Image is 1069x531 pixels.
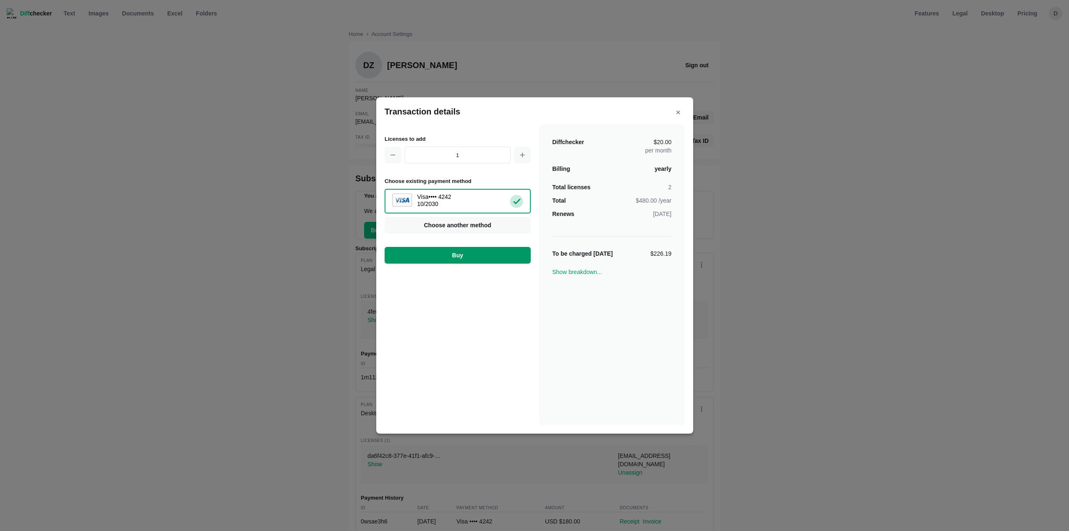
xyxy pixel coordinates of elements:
[671,106,685,119] button: Close modal
[385,189,531,213] button: Visa LogoVisa•••• 424210/2030
[385,106,685,119] h2: Transaction details
[614,196,671,210] td: $480.00 / year
[552,139,584,145] span: Diffchecker
[552,165,570,173] div: Billing
[450,251,464,259] span: Buy
[645,138,671,155] div: per month
[552,147,567,154] span: Legal
[405,147,511,163] input: 1
[552,268,602,276] button: Show breakdown...
[552,196,614,210] td: Total
[385,247,531,264] button: Buy
[385,135,531,143] h2: Licenses to add
[552,183,614,196] td: Total licenses
[422,221,493,229] span: Choose another method
[614,210,671,223] td: [DATE]
[654,139,671,145] span: $20.00
[614,183,671,196] td: 2
[552,210,614,223] td: Renews
[392,193,412,207] img: Visa Logo
[385,177,531,185] h2: Choose existing payment method
[654,165,671,173] div: yearly
[552,250,613,257] strong: To be charged [DATE]
[417,193,451,209] div: Visa •••• 4242 10 / 2030
[650,249,671,258] div: $226.19
[385,217,531,234] button: Choose another method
